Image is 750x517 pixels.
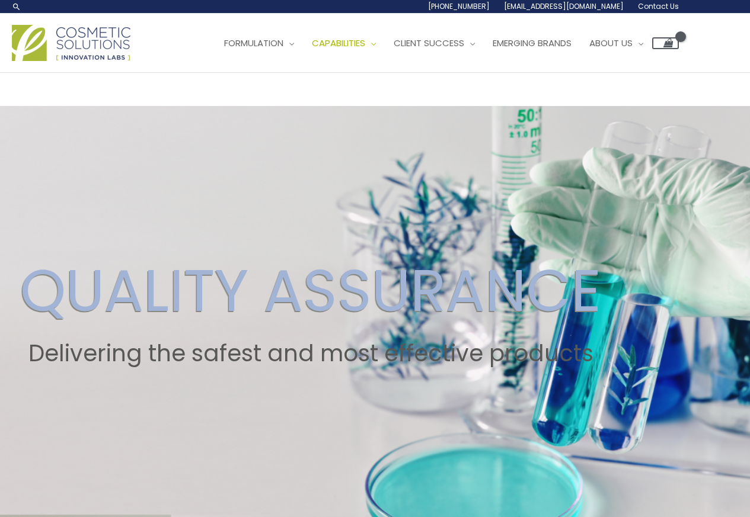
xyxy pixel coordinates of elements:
[215,25,303,61] a: Formulation
[12,2,21,11] a: Search icon link
[12,25,130,61] img: Cosmetic Solutions Logo
[312,37,365,49] span: Capabilities
[589,37,633,49] span: About Us
[303,25,385,61] a: Capabilities
[385,25,484,61] a: Client Success
[394,37,464,49] span: Client Success
[504,1,624,11] span: [EMAIL_ADDRESS][DOMAIN_NAME]
[224,37,283,49] span: Formulation
[20,340,601,367] h2: Delivering the safest and most effective products
[493,37,572,49] span: Emerging Brands
[20,256,601,326] h2: QUALITY ASSURANCE
[580,25,652,61] a: About Us
[638,1,679,11] span: Contact Us
[206,25,679,61] nav: Site Navigation
[484,25,580,61] a: Emerging Brands
[652,37,679,49] a: View Shopping Cart, empty
[428,1,490,11] span: [PHONE_NUMBER]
